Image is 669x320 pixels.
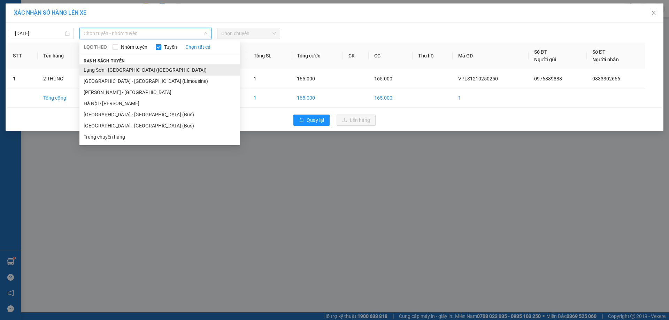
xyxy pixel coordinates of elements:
[79,64,240,76] li: Lạng Sơn - [GEOGRAPHIC_DATA] ([GEOGRAPHIC_DATA])
[79,109,240,120] li: [GEOGRAPHIC_DATA] - [GEOGRAPHIC_DATA] (Bus)
[453,88,529,108] td: 1
[307,116,324,124] span: Quay lại
[38,69,89,88] td: 2 THÙNG
[592,57,619,62] span: Người nhận
[79,76,240,87] li: [GEOGRAPHIC_DATA] - [GEOGRAPHIC_DATA] (Limousine)
[254,76,256,81] span: 1
[369,88,412,108] td: 165.000
[592,49,606,55] span: Số ĐT
[291,42,343,69] th: Tổng cước
[79,98,240,109] li: Hà Nội - [PERSON_NAME]
[221,28,276,39] span: Chọn chuyến
[79,131,240,142] li: Trung chuyển hàng
[534,57,556,62] span: Người gửi
[592,76,620,81] span: 0833302666
[185,43,210,51] a: Chọn tất cả
[84,43,107,51] span: LỌC THEO
[413,42,453,69] th: Thu hộ
[297,76,315,81] span: 165.000
[644,3,663,23] button: Close
[651,10,656,16] span: close
[453,42,529,69] th: Mã GD
[38,88,89,108] td: Tổng cộng
[337,115,376,126] button: uploadLên hàng
[118,43,150,51] span: Nhóm tuyến
[248,42,291,69] th: Tổng SL
[248,88,291,108] td: 1
[374,76,392,81] span: 165.000
[291,88,343,108] td: 165.000
[343,42,369,69] th: CR
[7,69,38,88] td: 1
[79,120,240,131] li: [GEOGRAPHIC_DATA] - [GEOGRAPHIC_DATA] (Bus)
[84,28,207,39] span: Chọn tuyến - nhóm tuyến
[534,49,547,55] span: Số ĐT
[79,58,129,64] span: Danh sách tuyến
[15,30,63,37] input: 12/10/2025
[369,42,412,69] th: CC
[299,118,304,123] span: rollback
[458,76,498,81] span: VPLS1210250250
[7,42,38,69] th: STT
[203,31,208,36] span: down
[14,9,86,16] span: XÁC NHẬN SỐ HÀNG LÊN XE
[161,43,180,51] span: Tuyến
[79,87,240,98] li: [PERSON_NAME] - [GEOGRAPHIC_DATA]
[293,115,330,126] button: rollbackQuay lại
[38,42,89,69] th: Tên hàng
[534,76,562,81] span: 0976889888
